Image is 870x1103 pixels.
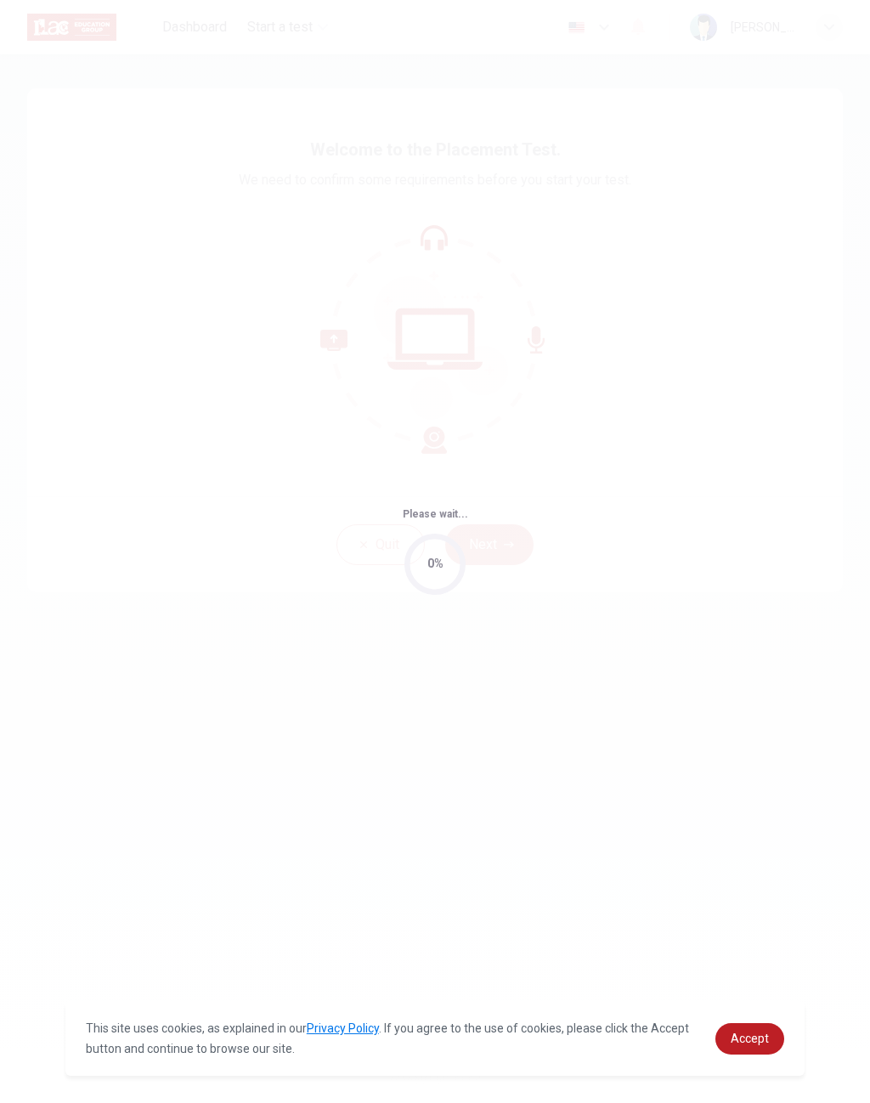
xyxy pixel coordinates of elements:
span: Accept [731,1032,769,1045]
div: 0% [427,554,443,574]
span: Please wait... [403,508,468,520]
div: cookieconsent [65,1001,805,1076]
a: Privacy Policy [307,1021,379,1035]
a: dismiss cookie message [715,1023,784,1055]
span: This site uses cookies, as explained in our . If you agree to the use of cookies, please click th... [86,1021,689,1055]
